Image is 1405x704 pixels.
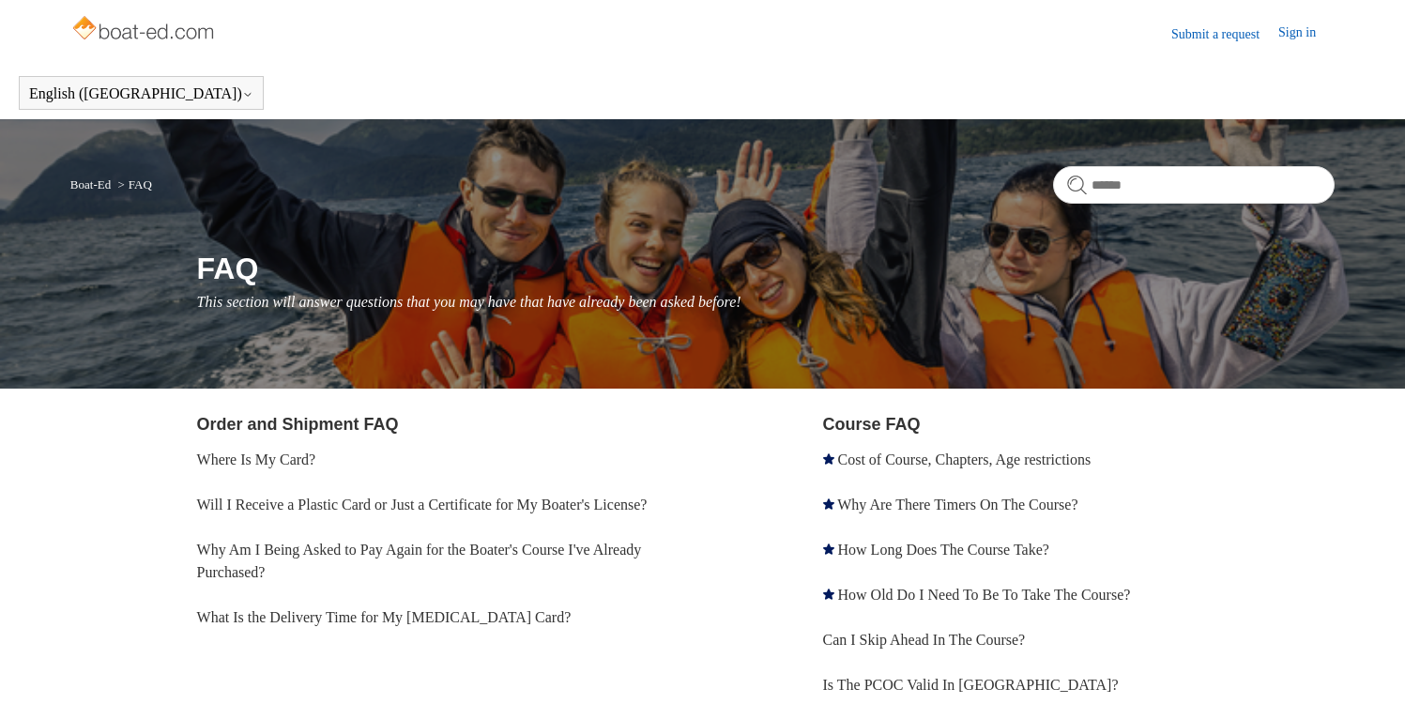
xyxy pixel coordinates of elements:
a: Sign in [1278,23,1335,45]
a: Is The PCOC Valid In [GEOGRAPHIC_DATA]? [823,677,1119,693]
a: Course FAQ [823,415,921,434]
a: Submit a request [1171,24,1278,44]
input: Search [1053,166,1335,204]
a: Why Are There Timers On The Course? [837,497,1077,513]
p: This section will answer questions that you may have that have already been asked before! [197,291,1336,314]
svg: Promoted article [823,453,834,465]
h1: FAQ [197,246,1336,291]
a: Will I Receive a Plastic Card or Just a Certificate for My Boater's License? [197,497,648,513]
a: Cost of Course, Chapters, Age restrictions [838,451,1092,467]
div: Live chat [1342,641,1391,690]
svg: Promoted article [823,543,834,555]
li: FAQ [114,177,151,191]
button: English ([GEOGRAPHIC_DATA]) [29,85,253,102]
a: Why Am I Being Asked to Pay Again for the Boater's Course I've Already Purchased? [197,542,642,580]
img: Boat-Ed Help Center home page [70,11,220,49]
a: What Is the Delivery Time for My [MEDICAL_DATA] Card? [197,609,572,625]
a: Where Is My Card? [197,451,316,467]
a: Order and Shipment FAQ [197,415,399,434]
svg: Promoted article [823,589,834,600]
a: How Long Does The Course Take? [838,542,1049,558]
a: Boat-Ed [70,177,111,191]
a: Can I Skip Ahead In The Course? [823,632,1026,648]
li: Boat-Ed [70,177,115,191]
svg: Promoted article [823,498,834,510]
a: How Old Do I Need To Be To Take The Course? [838,587,1131,603]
